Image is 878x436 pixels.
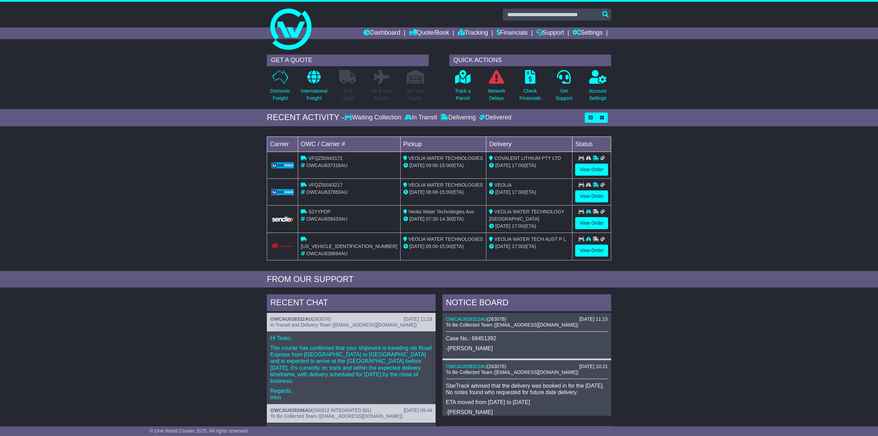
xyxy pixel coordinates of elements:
span: 263076 [313,316,330,322]
span: OWCAU639694AU [306,251,347,256]
span: 08:08 [426,189,438,195]
p: -[PERSON_NAME] [446,345,608,352]
span: VEOLIA WATER TECHNOLOGIES [408,182,483,188]
span: To Be Collected Team ([EMAIL_ADDRESS][DOMAIN_NAME]) [446,322,578,328]
p: Air & Sea Freight [371,87,392,102]
div: Waiting Collection [344,114,403,121]
span: Veolia Water Technologies Aus [408,209,474,214]
p: Air / Sea Depot [406,87,425,102]
span: VEOLIA [494,182,512,188]
div: [DATE] 09:44 [404,408,432,413]
p: Case No.: 68451392 [446,335,608,342]
img: GetCarrierServiceLogo [271,162,294,168]
a: Quote/Book [409,27,449,39]
a: Support [536,27,564,39]
div: ( ) [446,364,608,369]
p: Hi Team, [270,335,432,341]
a: Dashboard [364,27,400,39]
span: OWCAU639433AU [306,216,347,222]
p: ETA moved from [DATE] to [DATE] [446,399,608,405]
td: OWC / Carrier # [298,137,400,152]
span: 263076 [489,316,505,322]
span: 17:00 [512,189,524,195]
td: Status [572,137,611,152]
div: In Transit [403,114,439,121]
a: GetSupport [555,70,573,106]
p: The courier has confirmed that your shipment is traveling via Road Express from [GEOGRAPHIC_DATA]... [270,345,432,384]
span: 14:30 [439,216,451,222]
a: OWCAU639296AU [270,408,312,413]
span: S2YYPDP [308,209,331,214]
p: Get Support [556,87,572,102]
div: [DATE] 11:23 [404,316,432,322]
span: [DATE] [410,163,425,168]
div: FROM OUR SUPPORT [267,274,611,284]
span: 15:00 [439,163,451,168]
span: [DATE] [495,189,510,195]
span: 09:00 [426,244,438,249]
span: [DATE] [495,163,510,168]
span: [DATE] [410,244,425,249]
div: (ETA) [489,189,569,196]
span: 17:00 [512,223,524,229]
p: Account Settings [589,87,607,102]
div: - (ETA) [403,162,484,169]
p: Full Loads [339,87,356,102]
a: OWCAU638322AU [270,316,312,322]
div: QUICK ACTIONS [449,55,611,66]
span: OWCAU637316AU [306,163,347,168]
div: GET A QUOTE [267,55,429,66]
span: 17:00 [512,163,524,168]
span: VEOLIA WATER TECHNOLOGIES [408,155,483,161]
span: [DATE] [495,223,510,229]
a: InternationalFreight [300,70,328,106]
span: [US_VEHICLE_IDENTIFICATION_NUMBER] [301,244,397,249]
div: RECENT CHAT [267,294,436,313]
a: Financials [497,27,528,39]
p: -[PERSON_NAME] [446,409,608,415]
span: To Be Collected Team ([EMAIL_ADDRESS][DOMAIN_NAME]) [270,413,403,419]
span: 07:30 [426,216,438,222]
img: Couriers_Please.png [271,243,294,250]
p: Check Financials [520,87,541,102]
a: AccountSettings [589,70,607,106]
span: VEOLIA WATER TECH AUST P L [494,236,566,242]
td: Carrier [267,137,298,152]
p: Network Delays [488,87,505,102]
span: [DATE] [410,189,425,195]
span: 263076 [489,364,505,369]
a: Tracking [458,27,488,39]
a: View Order [575,217,608,229]
div: (ETA) [489,162,569,169]
span: VEOLIA WATER TECHNOLOGY [GEOGRAPHIC_DATA] [489,209,564,222]
div: ( ) [270,316,432,322]
div: (ETA) [489,243,569,250]
span: 15:00 [439,244,451,249]
p: StarTrack advised that the delivery was booked in for the [DATE]. No notes found who requested fo... [446,382,608,396]
p: International Freight [301,87,327,102]
a: OWCAU638322AU [446,316,487,322]
p: Regards, Irinn [270,388,432,401]
div: ( ) [270,408,432,413]
div: RECENT ACTIVITY - [267,113,344,122]
p: Domestic Freight [270,87,290,102]
div: - (ETA) [403,189,484,196]
span: 15:00 [439,189,451,195]
div: (ETA) [489,223,569,230]
a: CheckFinancials [519,70,542,106]
div: [DATE] 11:15 [579,316,608,322]
span: VEOLIA WATER TECHNOLOGIES [408,236,483,242]
span: [DATE] [410,216,425,222]
div: Delivering [439,114,477,121]
a: Settings [572,27,603,39]
a: View Order [575,245,608,257]
span: VFQZ50043217 [308,182,343,188]
a: View Order [575,164,608,176]
span: [DATE] [495,244,510,249]
a: OWCAU638322AU [446,364,487,369]
span: COVALENT LITHIUM PTY LTD [494,155,561,161]
span: OWCAU637650AU [306,189,347,195]
span: In Transit and Delivery Team ([EMAIL_ADDRESS][DOMAIN_NAME]) [270,322,417,328]
div: - (ETA) [403,215,484,223]
p: Track a Parcel [455,87,471,102]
